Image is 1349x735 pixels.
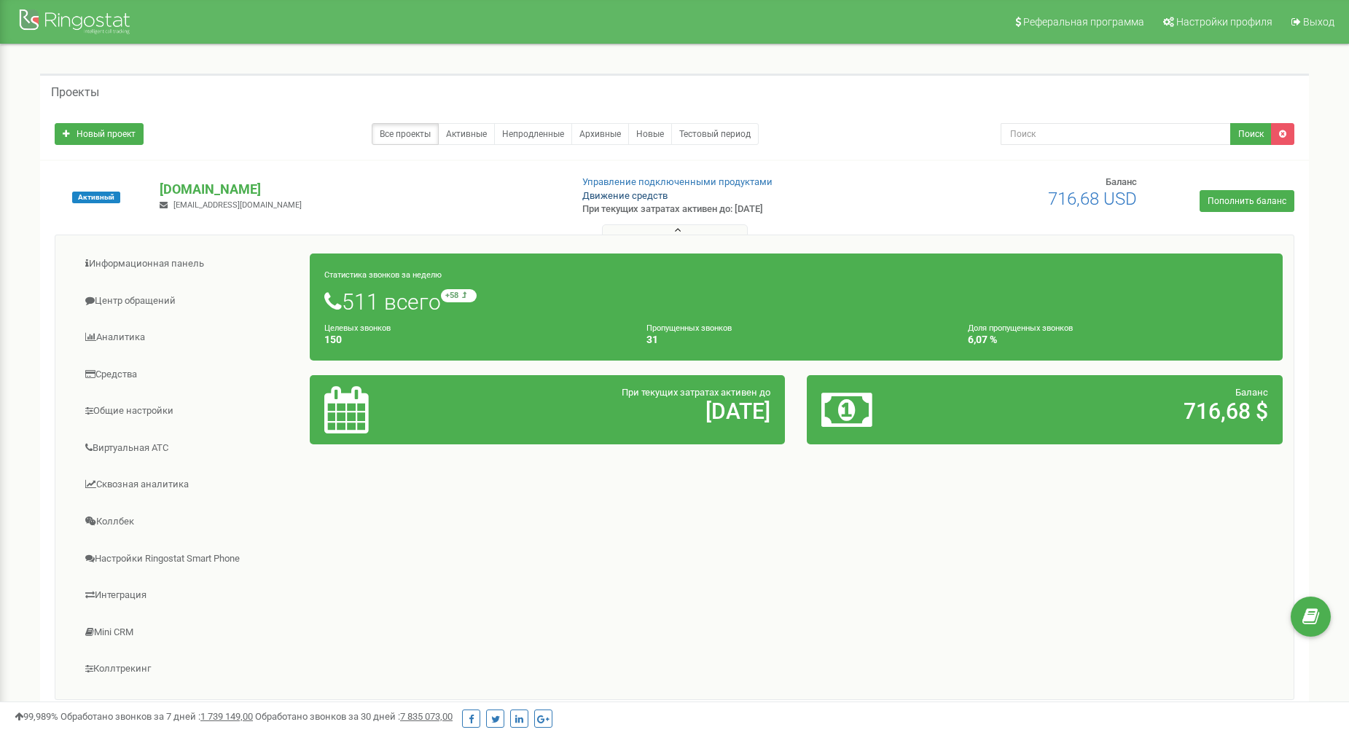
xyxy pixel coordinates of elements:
[968,323,1073,333] small: Доля пропущенных звонков
[1001,123,1231,145] input: Поиск
[646,323,732,333] small: Пропущенных звонков
[324,289,1268,314] h1: 511 всего
[1106,176,1137,187] span: Баланс
[324,323,391,333] small: Целевых звонков
[372,123,439,145] a: Все проекты
[582,190,668,201] a: Движение средств
[1230,123,1272,145] button: Поиск
[66,504,310,540] a: Коллбек
[66,651,310,687] a: Коллтрекинг
[173,200,302,210] span: [EMAIL_ADDRESS][DOMAIN_NAME]
[494,123,572,145] a: Непродленные
[1200,190,1294,212] a: Пополнить баланс
[66,246,310,282] a: Информационная панель
[60,711,253,722] span: Обработано звонков за 7 дней :
[66,393,310,429] a: Общие настройки
[438,123,495,145] a: Активные
[968,334,1268,345] h4: 6,07 %
[66,357,310,393] a: Средства
[582,176,773,187] a: Управление подключенными продуктами
[200,711,253,722] u: 1 739 149,00
[1176,16,1272,28] span: Настройки профиля
[66,541,310,577] a: Настройки Ringostat Smart Phone
[66,431,310,466] a: Виртуальная АТС
[1023,16,1144,28] span: Реферальная программа
[66,578,310,613] a: Интеграция
[646,334,947,345] h4: 31
[72,192,120,203] span: Активный
[15,711,58,722] span: 99,989%
[51,86,99,99] h5: Проекты
[622,387,770,398] span: При текущих затратах активен до
[628,123,672,145] a: Новые
[255,711,453,722] span: Обработано звонков за 30 дней :
[1235,387,1268,398] span: Баланс
[582,203,876,216] p: При текущих затратах активен до: [DATE]
[571,123,629,145] a: Архивные
[978,399,1268,423] h2: 716,68 $
[400,711,453,722] u: 7 835 073,00
[66,283,310,319] a: Центр обращений
[441,289,477,302] small: +58
[1303,16,1334,28] span: Выход
[1048,189,1137,209] span: 716,68 USD
[480,399,770,423] h2: [DATE]
[671,123,759,145] a: Тестовый период
[55,123,144,145] a: Новый проект
[324,334,625,345] h4: 150
[66,320,310,355] a: Аналитика
[160,180,558,199] p: [DOMAIN_NAME]
[66,467,310,503] a: Сквозная аналитика
[66,615,310,651] a: Mini CRM
[324,270,442,280] small: Статистика звонков за неделю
